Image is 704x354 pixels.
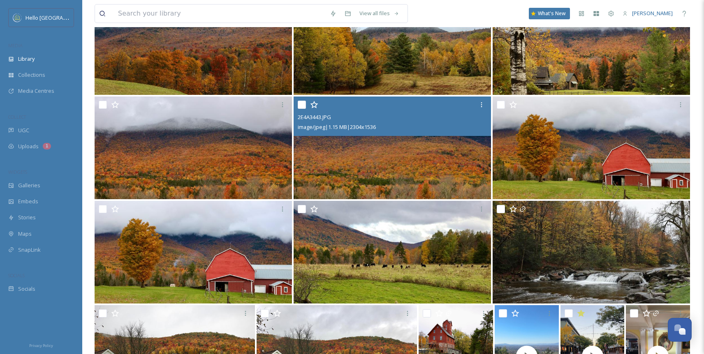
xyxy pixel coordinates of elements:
span: Stories [18,214,36,221]
img: 2E4A3445.JPG [95,97,292,199]
div: 1 [43,143,51,149]
a: What's New [529,8,570,19]
span: MEDIA [8,42,23,48]
span: [PERSON_NAME] [632,9,673,17]
a: [PERSON_NAME] [618,5,677,21]
img: 2E4A3419.JPG [95,201,292,303]
a: Privacy Policy [29,340,53,350]
span: 2E4A3443.JPG [298,113,331,121]
span: Embeds [18,198,38,205]
img: 2E4A3443.JPG [294,97,491,199]
span: Uploads [18,143,39,150]
img: 2E4A3380.JPG [493,201,690,303]
span: Galleries [18,182,40,189]
span: image/jpeg | 1.15 MB | 2304 x 1536 [298,123,376,131]
img: 2E4A3417.JPG [294,201,491,303]
input: Search your library [114,5,326,23]
span: COLLECT [8,114,26,120]
span: WIDGETS [8,169,27,175]
span: Library [18,55,35,63]
span: Maps [18,230,32,238]
button: Open Chat [668,318,692,342]
span: Hello [GEOGRAPHIC_DATA] [25,14,92,21]
span: Media Centres [18,87,54,95]
span: Socials [18,285,35,293]
img: 2E4A3421.JPG [493,97,690,199]
span: SnapLink [18,246,41,254]
span: UGC [18,126,29,134]
img: images.png [13,14,21,22]
span: Collections [18,71,45,79]
a: View all files [355,5,403,21]
span: SOCIALS [8,272,25,278]
span: Privacy Policy [29,343,53,348]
